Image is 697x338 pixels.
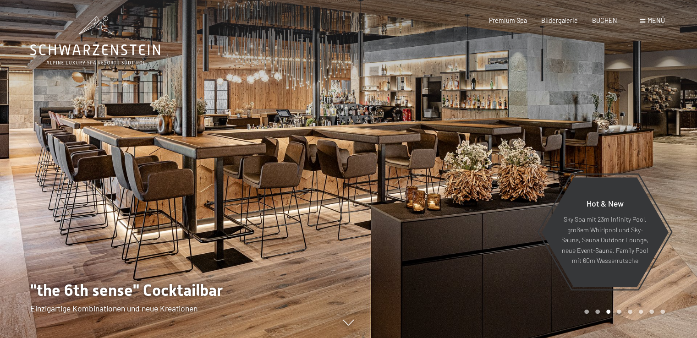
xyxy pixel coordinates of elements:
[592,16,617,24] a: BUCHEN
[648,16,665,24] span: Menü
[541,16,578,24] a: Bildergalerie
[649,310,654,314] div: Carousel Page 7
[617,310,621,314] div: Carousel Page 4
[595,310,600,314] div: Carousel Page 2
[584,310,589,314] div: Carousel Page 1
[628,310,632,314] div: Carousel Page 5
[606,310,611,314] div: Carousel Page 3 (Current Slide)
[639,310,643,314] div: Carousel Page 6
[581,310,664,314] div: Carousel Pagination
[586,198,623,208] span: Hot & New
[489,16,527,24] a: Premium Spa
[561,214,648,266] p: Sky Spa mit 23m Infinity Pool, großem Whirlpool und Sky-Sauna, Sauna Outdoor Lounge, neue Event-S...
[541,177,669,288] a: Hot & New Sky Spa mit 23m Infinity Pool, großem Whirlpool und Sky-Sauna, Sauna Outdoor Lounge, ne...
[660,310,665,314] div: Carousel Page 8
